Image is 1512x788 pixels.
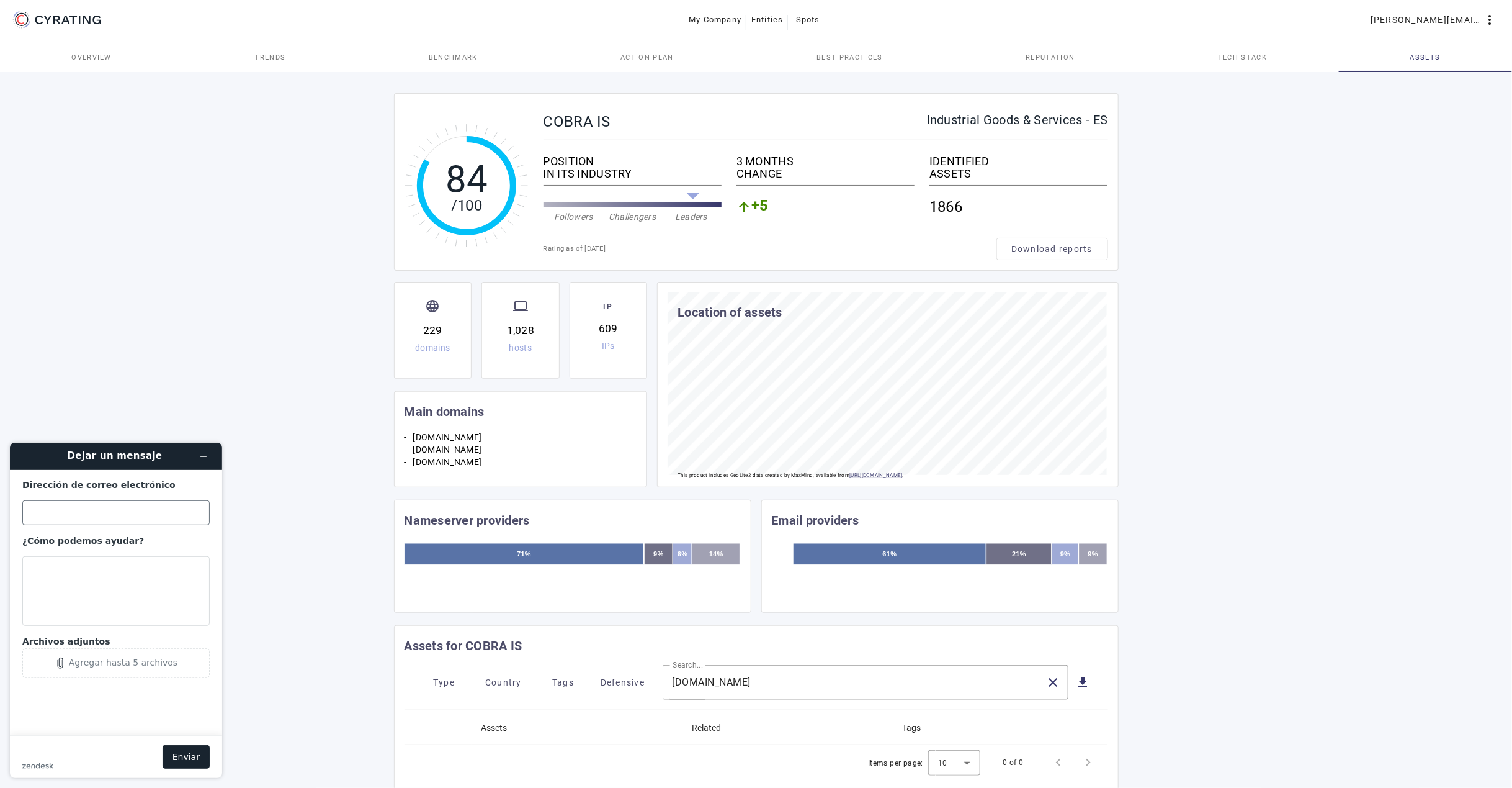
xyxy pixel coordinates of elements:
[662,211,721,223] div: Leaders
[552,673,574,692] span: Tags
[684,9,747,31] button: My Company
[423,322,442,338] div: 229
[902,721,921,735] div: Tags
[405,636,522,656] mat-card-title: Assets for COBRA IS
[601,301,615,315] span: IP
[751,199,769,214] span: +5
[996,238,1108,260] button: Download reports
[929,191,1107,223] div: 1866
[513,299,528,314] mat-icon: computer
[413,456,637,468] li: [DOMAIN_NAME]
[544,168,722,180] div: IN ITS INDUSTRY
[413,443,637,456] li: [DOMAIN_NAME]
[22,215,210,245] button: Attachments
[603,211,662,223] div: Challengers
[736,168,915,180] div: CHANGE
[601,673,645,692] span: Defensive
[405,402,485,422] mat-card-title: Main domains
[485,673,522,692] span: Country
[433,673,455,692] span: Type
[534,671,593,694] button: Tags
[849,473,902,478] a: [URL][DOMAIN_NAME]
[1046,675,1061,690] mat-icon: close
[254,54,285,61] span: Trends
[53,16,176,30] h1: Dejar un mensaje
[415,343,450,352] div: domains
[194,15,213,32] button: Minimizar widget
[1044,748,1073,777] button: Previous page
[22,47,176,57] strong: Dirección de correo electrónico
[602,342,615,350] div: IPs
[544,211,603,223] div: Followers
[405,510,530,530] mat-card-title: Nameserver providers
[678,469,904,482] p: This product includes GeoLite2 data created by MaxMind, available from .
[1410,54,1441,61] span: Assets
[796,10,820,30] span: Spots
[450,197,481,214] tspan: /100
[481,721,508,735] div: Assets
[1003,756,1023,769] div: 0 of 0
[1073,748,1103,777] button: Next page
[481,721,519,735] div: Assets
[163,312,210,336] button: Enviar
[507,322,534,338] div: 1,028
[71,54,112,61] span: Overview
[736,199,751,214] mat-icon: arrow_upward
[620,54,674,61] span: Action Plan
[445,157,488,201] tspan: 84
[929,168,1107,180] div: ASSETS
[1076,675,1091,690] mat-icon: get_app
[657,282,1118,487] cr-card: Location of assets
[25,9,69,20] span: Soporte
[1371,10,1482,30] span: [PERSON_NAME][EMAIL_ADDRESS][PERSON_NAME][DOMAIN_NAME]
[599,320,618,337] div: 609
[772,510,859,530] mat-card-title: Email providers
[593,671,653,694] button: Defensive
[692,721,732,735] div: Related
[394,390,648,499] cr-card: Main domains
[927,114,1108,126] div: Industrial Goods & Services - ES
[425,299,440,314] mat-icon: language
[22,103,144,113] strong: ¿Cómo podemos ayudar?
[1011,243,1093,255] span: Download reports
[816,54,882,61] span: Best practices
[788,9,828,31] button: Spots
[544,243,996,255] div: Rating as of [DATE]
[1482,12,1497,27] mat-icon: more_vert
[22,203,210,215] label: Archivos adjuntos
[1026,54,1075,61] span: Reputation
[474,671,534,694] button: Country
[678,302,782,322] mat-card-title: Location of assets
[544,155,722,168] div: POSITION
[902,721,932,735] div: Tags
[692,721,721,735] div: Related
[413,431,637,443] li: [DOMAIN_NAME]
[1218,54,1267,61] span: Tech Stack
[429,54,478,61] span: Benchmark
[35,16,101,24] g: CYRATING
[868,757,923,769] div: Items per page:
[736,155,915,168] div: 3 MONTHS
[751,10,783,30] span: Entities
[69,225,177,235] div: Agregar hasta 5 archivos
[414,671,474,694] button: Type
[929,155,1107,168] div: IDENTIFIED
[746,9,788,31] button: Entities
[509,343,532,352] div: hosts
[689,10,742,30] span: My Company
[544,114,927,130] div: COBRA IS
[1366,9,1502,31] button: [PERSON_NAME][EMAIL_ADDRESS][PERSON_NAME][DOMAIN_NAME]
[673,661,703,670] mat-label: Search...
